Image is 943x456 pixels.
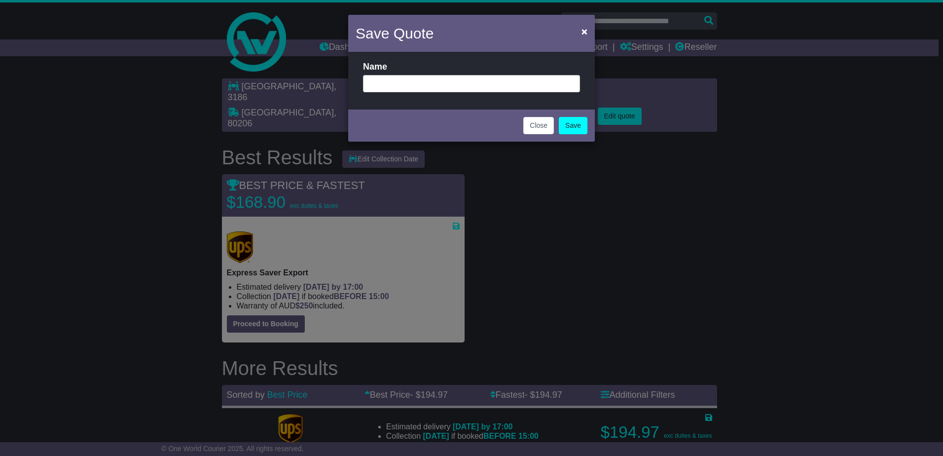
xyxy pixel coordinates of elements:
[363,62,387,73] label: Name
[581,26,587,37] span: ×
[559,117,587,134] a: Save
[523,117,554,134] button: Close
[577,21,592,41] button: Close
[356,22,434,44] h4: Save Quote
